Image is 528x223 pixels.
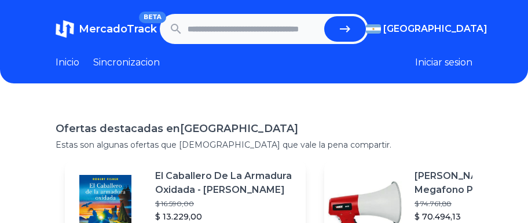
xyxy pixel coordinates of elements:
[56,20,74,38] img: MercadoTrack
[56,139,472,151] p: Estas son algunas ofertas que [DEMOGRAPHIC_DATA] que vale la pena compartir.
[56,120,472,137] h1: Ofertas destacadas en [GEOGRAPHIC_DATA]
[415,56,472,70] button: Iniciar sesion
[155,199,296,209] p: $ 16.590,00
[383,22,487,36] span: [GEOGRAPHIC_DATA]
[155,169,296,197] p: El Caballero De La Armadura Oxidada - [PERSON_NAME]
[56,20,157,38] a: MercadoTrackBETA
[155,211,296,222] p: $ 13.229,00
[56,56,79,70] a: Inicio
[139,12,166,23] span: BETA
[79,23,157,35] span: MercadoTrack
[366,24,381,34] img: Argentina
[93,56,160,70] a: Sincronizacion
[366,22,472,36] button: [GEOGRAPHIC_DATA]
